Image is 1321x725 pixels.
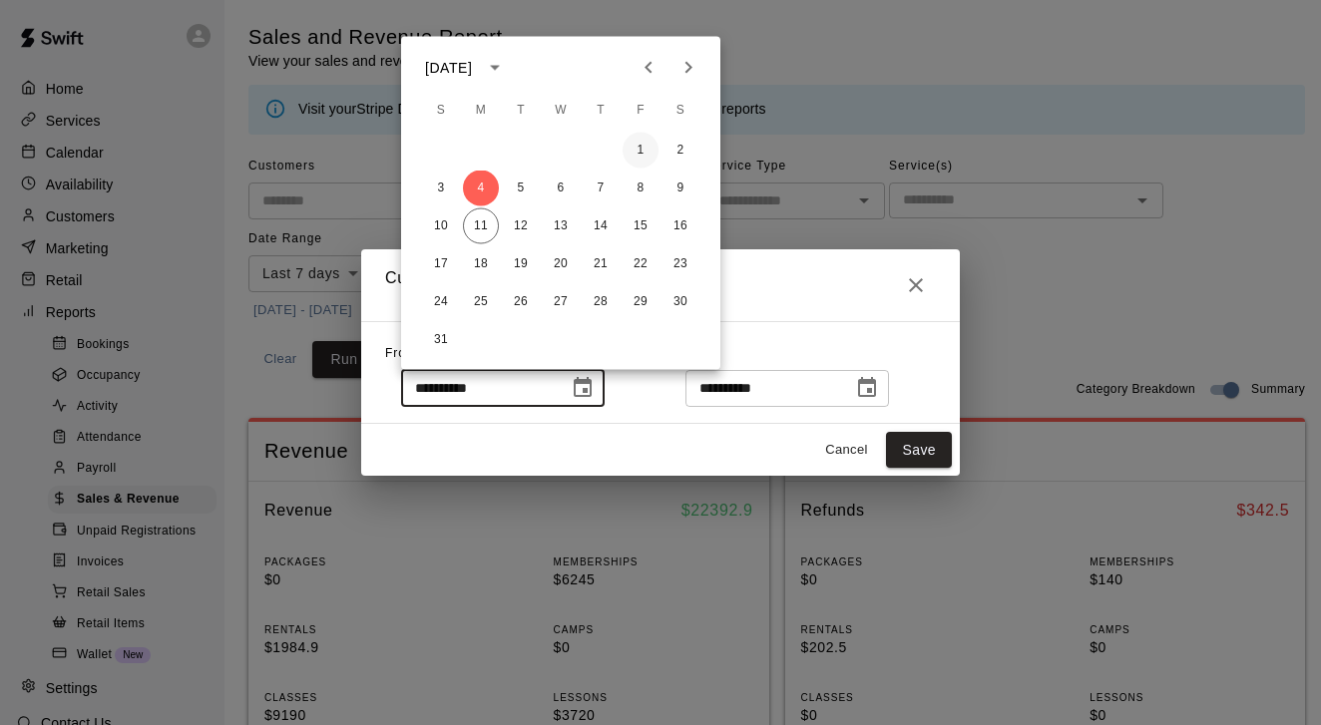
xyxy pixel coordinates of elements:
[478,51,512,85] button: calendar view is open, switch to year view
[623,284,659,320] button: 29
[423,284,459,320] button: 24
[896,265,936,305] button: Close
[662,133,698,169] button: 2
[463,208,499,244] button: 11
[662,171,698,206] button: 9
[623,246,659,282] button: 22
[563,368,603,408] button: Choose date, selected date is Aug 4, 2025
[662,284,698,320] button: 30
[503,284,539,320] button: 26
[425,57,472,78] div: [DATE]
[668,48,708,88] button: Next month
[662,91,698,131] span: Saturday
[543,208,579,244] button: 13
[543,171,579,206] button: 6
[385,346,451,360] span: From Date
[886,432,952,469] button: Save
[503,91,539,131] span: Tuesday
[423,171,459,206] button: 3
[583,91,619,131] span: Thursday
[662,246,698,282] button: 23
[361,249,960,321] h2: Custom Event Date
[623,133,659,169] button: 1
[583,171,619,206] button: 7
[662,208,698,244] button: 16
[463,91,499,131] span: Monday
[423,246,459,282] button: 17
[423,91,459,131] span: Sunday
[543,246,579,282] button: 20
[543,91,579,131] span: Wednesday
[623,171,659,206] button: 8
[543,284,579,320] button: 27
[503,208,539,244] button: 12
[503,171,539,206] button: 5
[423,208,459,244] button: 10
[583,284,619,320] button: 28
[629,48,668,88] button: Previous month
[814,435,878,466] button: Cancel
[623,208,659,244] button: 15
[423,322,459,358] button: 31
[463,246,499,282] button: 18
[623,91,659,131] span: Friday
[463,171,499,206] button: 4
[583,208,619,244] button: 14
[463,284,499,320] button: 25
[503,246,539,282] button: 19
[583,246,619,282] button: 21
[847,368,887,408] button: Choose date, selected date is Aug 11, 2025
